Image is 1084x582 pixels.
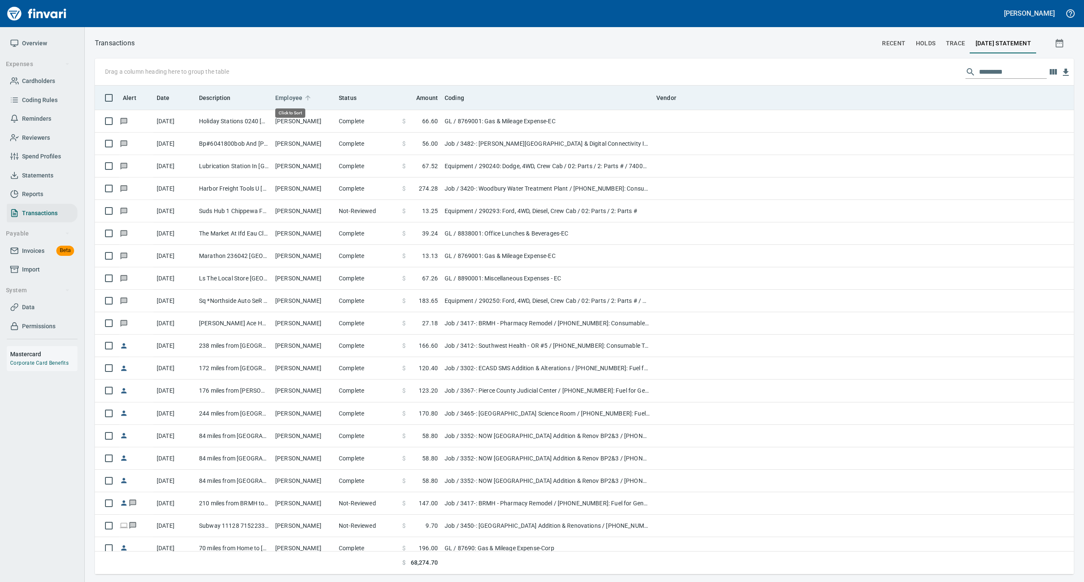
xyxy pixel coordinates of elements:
[335,402,399,425] td: Complete
[441,425,653,447] td: Job / 3352-: NOW [GEOGRAPHIC_DATA] Addition & Renov BP2&3 / [PHONE_NUMBER]: Fuel for General Cond...
[153,335,196,357] td: [DATE]
[272,402,335,425] td: [PERSON_NAME]
[441,537,653,560] td: GL / 87690: Gas & Mileage Expense-Corp
[402,521,406,530] span: $
[402,162,406,170] span: $
[335,312,399,335] td: Complete
[119,388,128,393] span: Reimbursement
[3,226,73,241] button: Payable
[335,110,399,133] td: Complete
[272,267,335,290] td: [PERSON_NAME]
[196,200,272,222] td: Suds Hub 1 Chippewa Fall WI
[153,425,196,447] td: [DATE]
[153,290,196,312] td: [DATE]
[153,200,196,222] td: [DATE]
[119,320,128,326] span: Has messages
[441,515,653,537] td: Job / 3450-: [GEOGRAPHIC_DATA] Addition & Renovations / [PHONE_NUMBER]: OSHA/Safety CM/GC / 8: In...
[656,93,676,103] span: Vendor
[119,208,128,213] span: Has messages
[196,380,272,402] td: 176 miles from [PERSON_NAME] cut to LAX
[119,163,128,169] span: Has messages
[1047,33,1074,53] button: Show transactions within a particular date range
[422,139,438,148] span: 56.00
[1059,66,1072,79] button: Download Table
[402,207,406,215] span: $
[119,141,128,146] span: Has messages
[419,184,438,193] span: 274.28
[441,402,653,425] td: Job / 3465-: [GEOGRAPHIC_DATA] Science Room / [PHONE_NUMBER]: Fuel for General Conditions/CM Equi...
[153,177,196,200] td: [DATE]
[1004,9,1055,18] h5: [PERSON_NAME]
[441,290,653,312] td: Equipment / 290250: Ford, 4WD, Diesel, Crew Cab / 02: Parts / 2: Parts # / 74000: Fuel & Lubrication
[153,537,196,560] td: [DATE]
[22,321,55,332] span: Permissions
[119,253,128,258] span: Has messages
[272,200,335,222] td: [PERSON_NAME]
[22,208,58,219] span: Transactions
[422,207,438,215] span: 13.25
[6,59,70,69] span: Expenses
[335,380,399,402] td: Complete
[196,515,272,537] td: Subway 11128 7152233878 WI
[402,341,406,350] span: $
[402,139,406,148] span: $
[441,335,653,357] td: Job / 3412-: Southwest Health - OR #5 / [PHONE_NUMBER]: Consumable Tools & Accessories - General ...
[7,204,77,223] a: Transactions
[22,76,55,86] span: Cardholders
[7,317,77,336] a: Permissions
[339,93,368,103] span: Status
[119,478,128,483] span: Reimbursement
[335,200,399,222] td: Not-Reviewed
[402,117,406,125] span: $
[426,521,438,530] span: 9.70
[411,558,438,567] span: 68,274.70
[445,93,464,103] span: Coding
[441,222,653,245] td: GL / 8838001: Office Lunches & Beverages-EC
[153,380,196,402] td: [DATE]
[157,93,170,103] span: Date
[272,222,335,245] td: [PERSON_NAME]
[153,133,196,155] td: [DATE]
[196,290,272,312] td: Sq *Northside Auto SeR Arkansaw WI
[402,409,406,418] span: $
[402,319,406,327] span: $
[339,93,357,103] span: Status
[10,360,69,366] a: Corporate Card Benefits
[95,38,135,48] p: Transactions
[196,357,272,380] td: 172 miles from [GEOGRAPHIC_DATA] to [GEOGRAPHIC_DATA]
[22,189,43,200] span: Reports
[272,110,335,133] td: [PERSON_NAME]
[402,184,406,193] span: $
[422,252,438,260] span: 13.13
[441,133,653,155] td: Job / 3482-: [PERSON_NAME][GEOGRAPHIC_DATA] & Digital Connectivity Installation / [PHONE_NUMBER]:...
[119,365,128,371] span: Reimbursement
[153,515,196,537] td: [DATE]
[119,186,128,191] span: Has messages
[422,162,438,170] span: 67.52
[422,274,438,283] span: 67.26
[1047,66,1059,78] button: Choose columns to display
[272,177,335,200] td: [PERSON_NAME]
[196,245,272,267] td: Marathon 236042 [GEOGRAPHIC_DATA]
[272,470,335,492] td: [PERSON_NAME]
[119,118,128,124] span: Has messages
[272,245,335,267] td: [PERSON_NAME]
[196,155,272,177] td: Lubrication Station In [GEOGRAPHIC_DATA]
[196,537,272,560] td: 70 miles from Home to [GEOGRAPHIC_DATA], 70 miles from [GEOGRAPHIC_DATA][PERSON_NAME] to Home, 70...
[402,274,406,283] span: $
[272,447,335,470] td: [PERSON_NAME]
[335,290,399,312] td: Complete
[272,312,335,335] td: [PERSON_NAME]
[119,230,128,236] span: Has messages
[402,252,406,260] span: $
[976,38,1031,49] span: [DATE] Statement
[128,523,137,528] span: Has messages
[402,229,406,238] span: $
[153,470,196,492] td: [DATE]
[196,425,272,447] td: 84 miles from [GEOGRAPHIC_DATA] to [GEOGRAPHIC_DATA]
[402,544,406,552] span: $
[196,335,272,357] td: 238 miles from [GEOGRAPHIC_DATA] to [GEOGRAPHIC_DATA]
[196,447,272,470] td: 84 miles from [GEOGRAPHIC_DATA] to [GEOGRAPHIC_DATA]
[402,386,406,395] span: $
[335,222,399,245] td: Complete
